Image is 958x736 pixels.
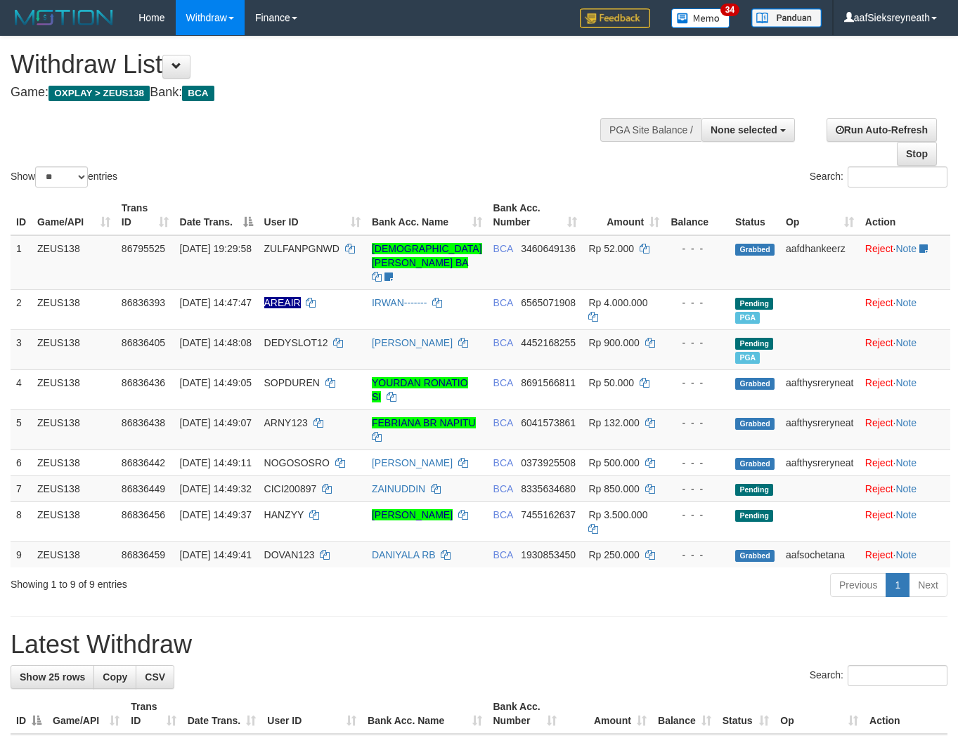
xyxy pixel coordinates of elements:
a: CSV [136,665,174,689]
span: NOGOSOSRO [264,457,330,468]
h4: Game: Bank: [11,86,625,100]
input: Search: [848,665,947,686]
select: Showentries [35,166,88,188]
td: 9 [11,541,32,567]
button: None selected [701,118,795,142]
span: 86836436 [122,377,165,388]
a: Note [895,509,917,520]
th: Bank Acc. Name: activate to sort column ascending [366,195,488,235]
span: Grabbed [735,418,775,430]
span: Pending [735,298,773,310]
div: - - - [671,296,724,310]
span: BCA [493,417,513,428]
a: [PERSON_NAME] [372,457,453,468]
span: DOVAN123 [264,549,315,560]
td: aafthysreryneat [780,369,860,409]
td: · [860,541,950,567]
a: DANIYALA RB [372,549,436,560]
a: Note [895,297,917,308]
a: Reject [865,509,893,520]
span: DEDYSLOT12 [264,337,328,348]
span: HANZYY [264,509,304,520]
img: MOTION_logo.png [11,7,117,28]
td: · [860,369,950,409]
a: Reject [865,337,893,348]
span: None selected [711,124,777,136]
th: Action [864,694,947,734]
th: Bank Acc. Name: activate to sort column ascending [362,694,487,734]
span: [DATE] 19:29:58 [180,243,252,254]
div: - - - [671,548,724,562]
h1: Latest Withdraw [11,631,947,659]
span: BCA [493,377,513,388]
th: Action [860,195,950,235]
td: · [860,329,950,369]
span: BCA [493,243,513,254]
td: ZEUS138 [32,475,116,501]
a: 1 [886,573,910,597]
td: 1 [11,235,32,290]
td: aafthysreryneat [780,409,860,449]
span: Copy 6041573861 to clipboard [521,417,576,428]
span: Nama rekening ada tanda titik/strip, harap diedit [264,297,301,308]
span: Pending [735,338,773,350]
span: Show 25 rows [20,671,85,683]
span: Rp 250.000 [588,549,639,560]
span: [DATE] 14:47:47 [180,297,252,308]
span: Grabbed [735,550,775,562]
a: IRWAN------- [372,297,427,308]
span: ARNY123 [264,417,308,428]
div: - - - [671,456,724,470]
span: [DATE] 14:49:37 [180,509,252,520]
span: Rp 900.000 [588,337,639,348]
span: 86836456 [122,509,165,520]
span: Copy 4452168255 to clipboard [521,337,576,348]
span: [DATE] 14:49:32 [180,483,252,494]
span: BCA [182,86,214,101]
a: [DEMOGRAPHIC_DATA][PERSON_NAME] BA [372,243,482,268]
div: - - - [671,482,724,496]
a: Reject [865,377,893,388]
th: Date Trans.: activate to sort column descending [174,195,259,235]
td: 4 [11,369,32,409]
div: Showing 1 to 9 of 9 entries [11,572,389,591]
a: Reject [865,549,893,560]
th: Op: activate to sort column ascending [775,694,864,734]
span: Copy 0373925508 to clipboard [521,457,576,468]
span: 86836449 [122,483,165,494]
td: ZEUS138 [32,541,116,567]
span: Copy 8691566811 to clipboard [521,377,576,388]
th: Bank Acc. Number: activate to sort column ascending [488,195,583,235]
th: Bank Acc. Number: activate to sort column ascending [488,694,562,734]
span: ZULFANPGNWD [264,243,339,254]
span: Rp 500.000 [588,457,639,468]
span: Copy 6565071908 to clipboard [521,297,576,308]
span: BCA [493,483,513,494]
td: aafsochetana [780,541,860,567]
span: Grabbed [735,244,775,256]
td: · [860,289,950,329]
a: Note [895,377,917,388]
td: 3 [11,329,32,369]
span: [DATE] 14:49:05 [180,377,252,388]
div: PGA Site Balance / [600,118,701,142]
th: Status [730,195,780,235]
div: - - - [671,376,724,390]
th: Trans ID: activate to sort column ascending [116,195,174,235]
td: ZEUS138 [32,409,116,449]
td: 6 [11,449,32,475]
span: 86836405 [122,337,165,348]
div: - - - [671,242,724,256]
th: User ID: activate to sort column ascending [261,694,362,734]
span: 86795525 [122,243,165,254]
a: Reject [865,243,893,254]
td: 8 [11,501,32,541]
a: Note [895,549,917,560]
span: Marked by aafnoeunsreypich [735,312,760,324]
span: Rp 52.000 [588,243,634,254]
td: · [860,475,950,501]
td: · [860,235,950,290]
th: Game/API: activate to sort column ascending [47,694,125,734]
td: aafthysreryneat [780,449,860,475]
a: Note [895,243,917,254]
